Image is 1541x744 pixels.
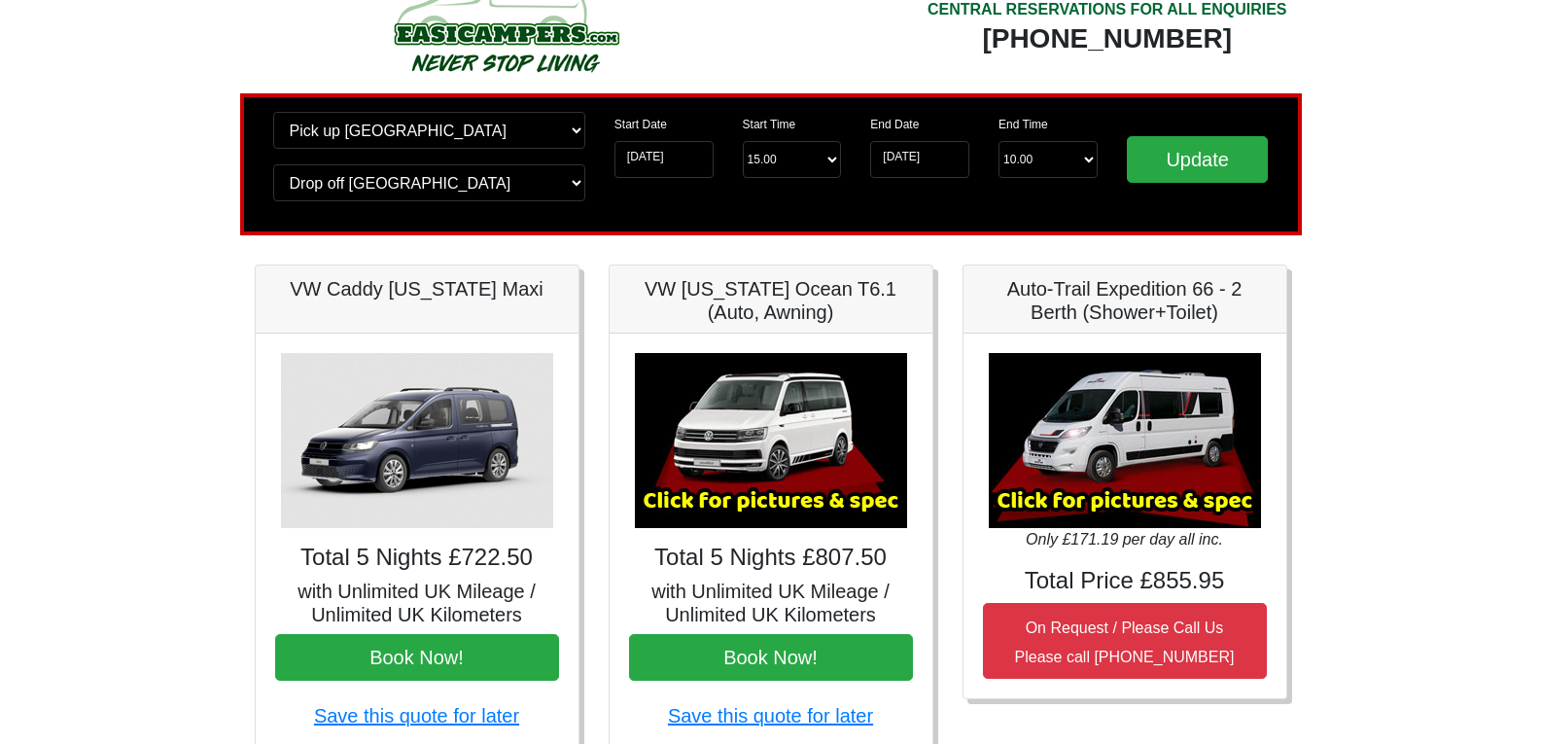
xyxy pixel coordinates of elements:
button: Book Now! [275,634,559,681]
img: VW California Ocean T6.1 (Auto, Awning) [635,353,907,528]
h5: with Unlimited UK Mileage / Unlimited UK Kilometers [629,580,913,626]
h5: Auto-Trail Expedition 66 - 2 Berth (Shower+Toilet) [983,277,1267,324]
label: Start Date [614,116,667,133]
h5: VW Caddy [US_STATE] Maxi [275,277,559,301]
h4: Total 5 Nights £722.50 [275,544,559,572]
i: Only £171.19 per day all inc. [1026,531,1223,548]
button: Book Now! [629,634,913,681]
input: Start Date [614,141,714,178]
h5: VW [US_STATE] Ocean T6.1 (Auto, Awning) [629,277,913,324]
h5: with Unlimited UK Mileage / Unlimited UK Kilometers [275,580,559,626]
input: Update [1127,136,1269,183]
img: Auto-Trail Expedition 66 - 2 Berth (Shower+Toilet) [989,353,1261,528]
h4: Total 5 Nights £807.50 [629,544,913,572]
div: [PHONE_NUMBER] [928,21,1287,56]
a: Save this quote for later [668,705,873,726]
img: VW Caddy California Maxi [281,353,553,528]
small: On Request / Please Call Us Please call [PHONE_NUMBER] [1015,620,1235,665]
label: End Time [998,116,1048,133]
label: Start Time [743,116,796,133]
a: Save this quote for later [314,705,519,726]
h4: Total Price £855.95 [983,567,1267,595]
button: On Request / Please Call UsPlease call [PHONE_NUMBER] [983,603,1267,679]
label: End Date [870,116,919,133]
input: Return Date [870,141,969,178]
